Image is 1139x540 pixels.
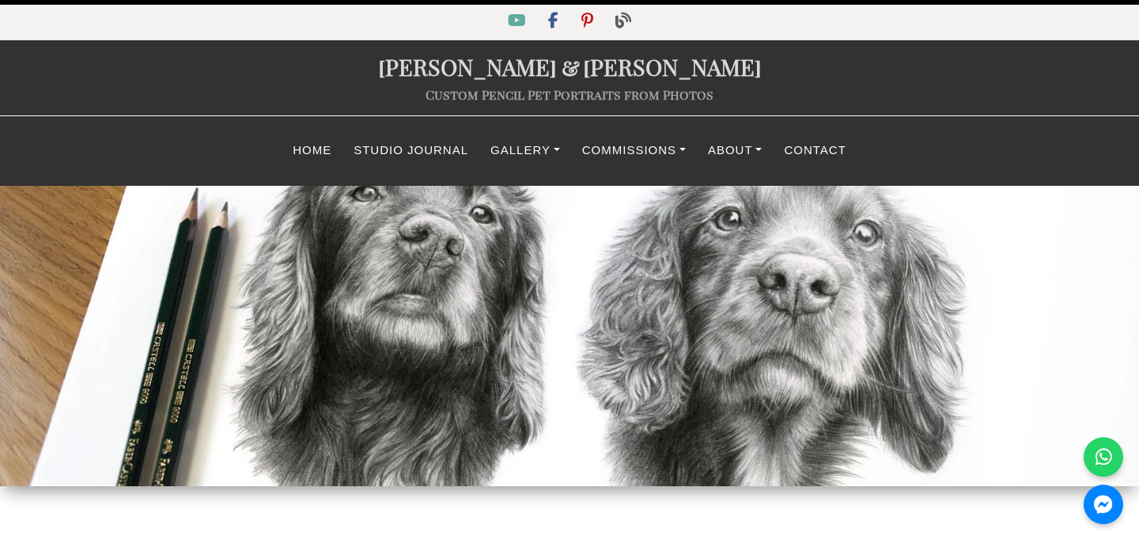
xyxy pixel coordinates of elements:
[479,135,571,166] a: Gallery
[773,135,857,166] a: Contact
[606,15,641,28] a: Blog
[1084,485,1123,524] a: Messenger
[498,15,539,28] a: YouTube
[378,51,762,81] a: [PERSON_NAME]&[PERSON_NAME]
[572,15,606,28] a: Pinterest
[571,135,697,166] a: Commissions
[342,135,479,166] a: Studio Journal
[282,135,342,166] a: Home
[1084,437,1123,477] a: WhatsApp
[557,51,583,81] span: &
[539,15,571,28] a: Facebook
[697,135,774,166] a: About
[426,86,713,103] a: Custom Pencil Pet Portraits from Photos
